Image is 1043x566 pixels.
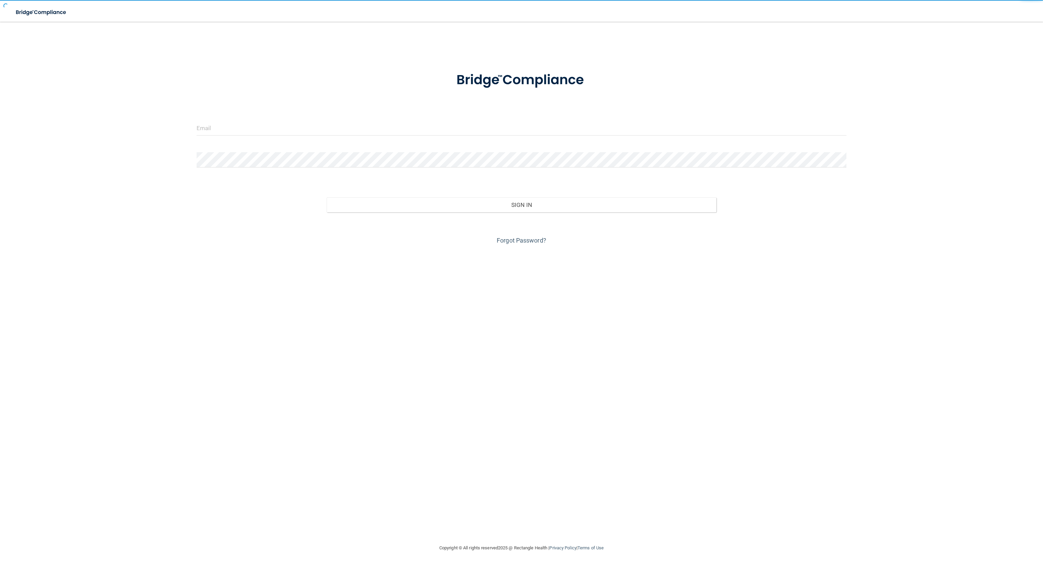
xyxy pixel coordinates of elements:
button: Sign In [327,197,717,212]
a: Privacy Policy [549,545,576,550]
div: Copyright © All rights reserved 2025 @ Rectangle Health | | [398,537,645,559]
img: bridge_compliance_login_screen.278c3ca4.svg [10,5,73,19]
input: Email [197,120,847,136]
a: Forgot Password? [497,237,546,244]
img: bridge_compliance_login_screen.278c3ca4.svg [442,63,601,98]
a: Terms of Use [578,545,604,550]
